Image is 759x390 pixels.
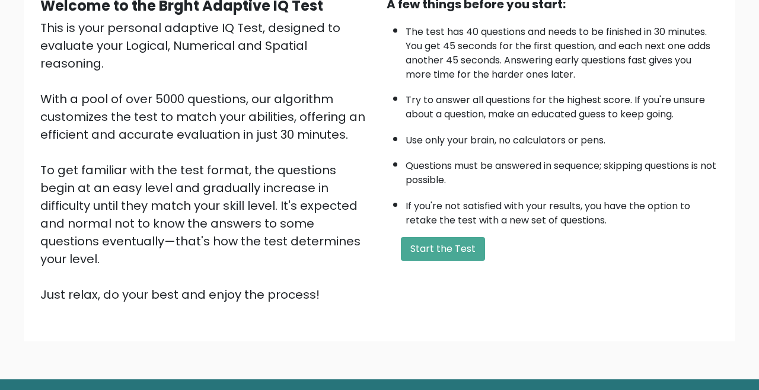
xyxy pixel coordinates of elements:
[406,87,719,122] li: Try to answer all questions for the highest score. If you're unsure about a question, make an edu...
[406,193,719,228] li: If you're not satisfied with your results, you have the option to retake the test with a new set ...
[406,127,719,148] li: Use only your brain, no calculators or pens.
[406,153,719,187] li: Questions must be answered in sequence; skipping questions is not possible.
[401,237,485,261] button: Start the Test
[406,19,719,82] li: The test has 40 questions and needs to be finished in 30 minutes. You get 45 seconds for the firs...
[40,19,372,303] div: This is your personal adaptive IQ Test, designed to evaluate your Logical, Numerical and Spatial ...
